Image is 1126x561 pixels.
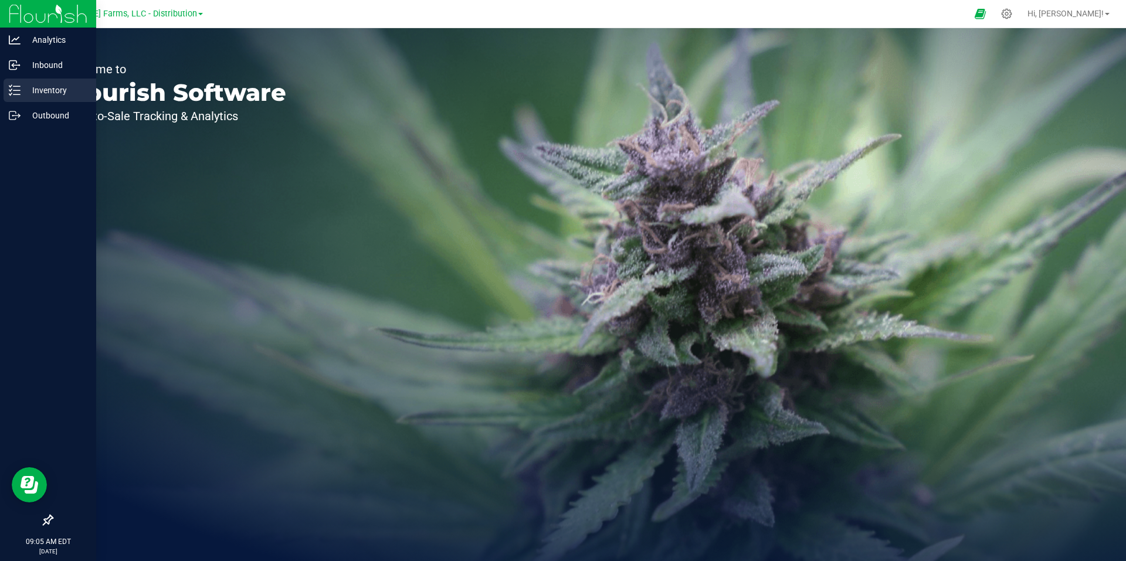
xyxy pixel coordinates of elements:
inline-svg: Inventory [9,84,21,96]
p: Flourish Software [63,81,286,104]
p: Welcome to [63,63,286,75]
p: Analytics [21,33,91,47]
p: Inbound [21,58,91,72]
span: [PERSON_NAME] Farms, LLC - Distribution [36,9,197,19]
p: Inventory [21,83,91,97]
inline-svg: Analytics [9,34,21,46]
span: Open Ecommerce Menu [967,2,993,25]
p: [DATE] [5,547,91,556]
p: Outbound [21,108,91,123]
p: Seed-to-Sale Tracking & Analytics [63,110,286,122]
inline-svg: Inbound [9,59,21,71]
inline-svg: Outbound [9,110,21,121]
span: Hi, [PERSON_NAME]! [1027,9,1104,18]
p: 09:05 AM EDT [5,536,91,547]
div: Manage settings [999,8,1014,19]
iframe: Resource center [12,467,47,502]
